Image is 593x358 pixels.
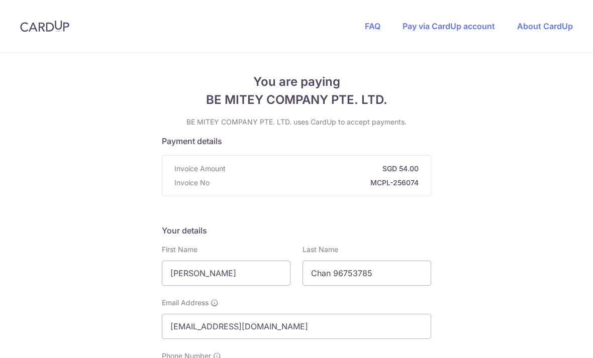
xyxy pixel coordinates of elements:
input: Last name [303,261,431,286]
h5: Your details [162,224,431,236]
a: FAQ [365,21,380,31]
span: Invoice No [174,178,210,188]
h5: Payment details [162,135,431,147]
strong: MCPL-256074 [214,178,419,188]
label: First Name [162,245,197,255]
img: CardUp [20,20,69,32]
strong: SGD 54.00 [230,164,419,174]
p: BE MITEY COMPANY PTE. LTD. uses CardUp to accept payments. [162,117,431,127]
a: About CardUp [517,21,573,31]
span: Invoice Amount [174,164,226,174]
span: You are paying [162,73,431,91]
span: Email Address [162,298,209,308]
label: Last Name [303,245,338,255]
span: BE MITEY COMPANY PTE. LTD. [162,91,431,109]
a: Pay via CardUp account [403,21,495,31]
input: First name [162,261,290,286]
input: Email address [162,314,431,339]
